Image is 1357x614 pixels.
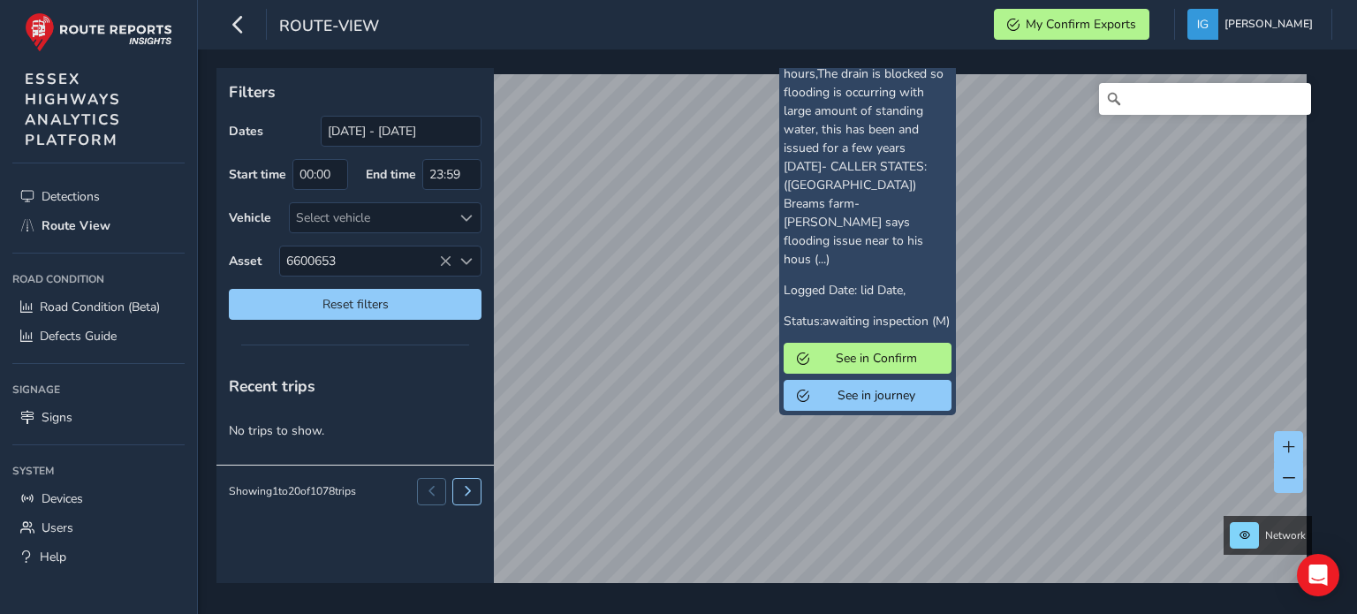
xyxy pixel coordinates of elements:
span: Defects Guide [40,328,117,345]
span: Help [40,549,66,565]
span: Route View [42,217,110,234]
span: Road Condition (Beta) [40,299,160,315]
span: Users [42,519,73,536]
span: See in journey [815,387,938,404]
div: Showing 1 to 20 of 1078 trips [229,484,356,498]
p: Filters [229,80,481,103]
button: See in Confirm [784,343,951,374]
img: diamond-layout [1187,9,1218,40]
span: awaiting inspection (M) [823,313,950,330]
a: Road Condition (Beta) [12,292,185,322]
button: See in journey [784,380,951,411]
p: Status: [784,312,951,330]
button: My Confirm Exports [994,9,1149,40]
span: lid Date, [860,282,906,299]
p: Description: [784,27,951,269]
span: route-view [279,15,379,40]
p: Logged Date: [784,281,951,299]
div: Select vehicle [290,203,451,232]
div: Signage [12,376,185,403]
a: Users [12,513,185,542]
a: Route View [12,211,185,240]
span: Recent trips [229,375,315,397]
a: Detections [12,182,185,211]
span: Signs [42,409,72,426]
a: Signs [12,403,185,432]
span: See in Confirm [815,350,938,367]
span: ESSEX HIGHWAYS ANALYTICS PLATFORM [25,69,121,150]
a: Defects Guide [12,322,185,351]
input: Search [1099,83,1311,115]
label: Vehicle [229,209,271,226]
span: 6600653 [280,246,451,276]
label: Asset [229,253,262,269]
div: System [12,458,185,484]
span: Devices [42,490,83,507]
span: Reset filters [242,296,468,313]
div: Road Condition [12,266,185,292]
canvas: Map [223,74,1307,603]
span: Detections [42,188,100,205]
span: Network [1265,528,1306,542]
a: Help [12,542,185,572]
div: Select an asset code [451,246,481,276]
div: Open Intercom Messenger [1297,554,1339,596]
span: Customer Selection=More than 2 hours,The drain is blocked so flooding is occurring with large amo... [784,28,944,268]
label: Dates [229,123,263,140]
button: [PERSON_NAME] [1187,9,1319,40]
p: No trips to show. [216,409,494,452]
span: My Confirm Exports [1026,16,1136,33]
a: Devices [12,484,185,513]
button: Reset filters [229,289,481,320]
label: Start time [229,166,286,183]
img: rr logo [25,12,172,52]
span: [PERSON_NAME] [1224,9,1313,40]
label: End time [366,166,416,183]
